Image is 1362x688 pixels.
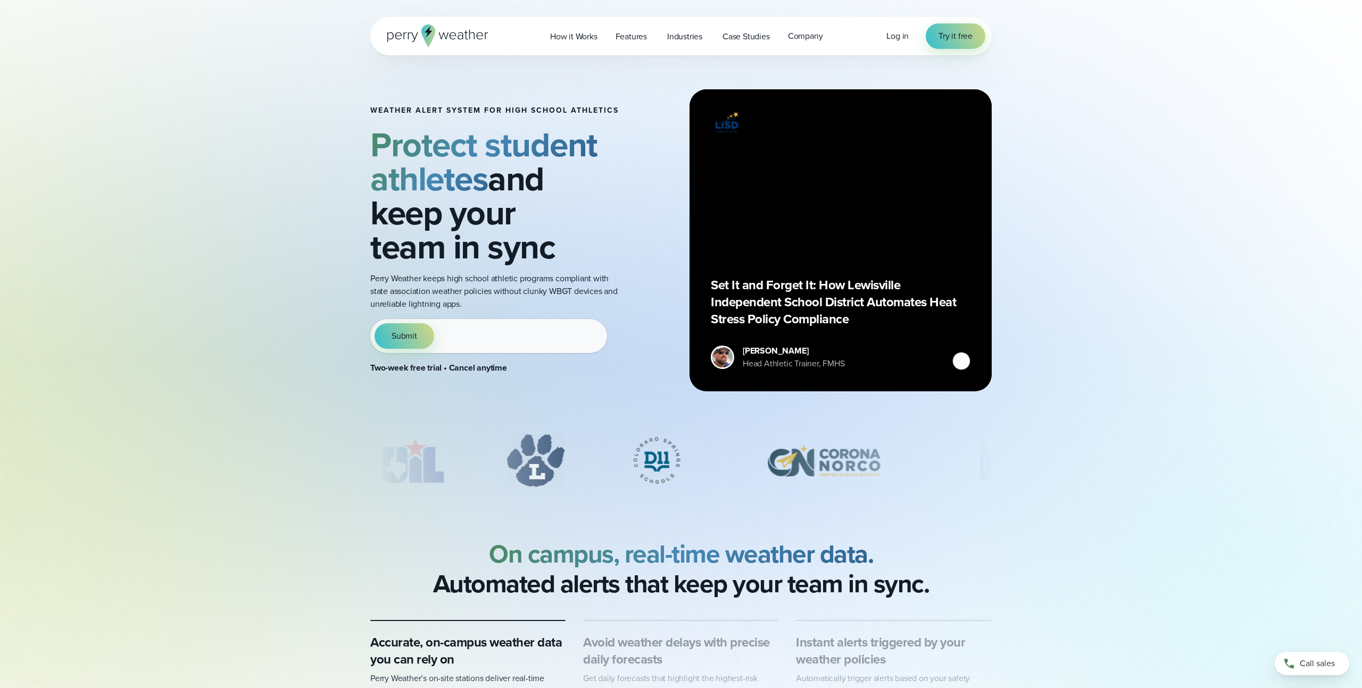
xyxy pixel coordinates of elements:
a: Try it free [926,23,985,49]
strong: Protect student athletes [370,120,597,204]
span: Try it free [939,30,973,43]
h3: Accurate, on-campus weather data you can rely on [370,634,566,668]
img: Lewisville ISD logo [711,111,743,135]
img: Des-Moines-Public-Schools.svg [950,434,1101,487]
span: Submit [392,330,417,342]
h3: Instant alerts triggered by your weather policies [796,634,992,668]
p: Set It and Forget It: How Lewisville Independent School District Automates Heat Stress Policy Com... [711,276,970,328]
a: Call sales [1275,652,1349,675]
div: Head Athletic Trainer, FMHS [743,357,845,370]
span: Case Studies [722,30,770,43]
div: [PERSON_NAME] [743,345,845,357]
a: Case Studies [713,26,779,47]
img: cody-henschke-headshot [712,347,733,367]
img: Corona-Norco-Unified-School-District.svg [748,434,899,487]
span: Log in [886,30,909,42]
span: Industries [667,30,702,43]
h1: Weather Alert System for High School Athletics [370,106,619,115]
strong: On campus, real-time weather data. [489,535,873,573]
div: 4 of 12 [748,434,899,487]
span: How it Works [550,30,597,43]
h2: and keep your team in sync [370,128,619,264]
span: Features [616,30,647,43]
strong: Two-week free trial • Cancel anytime [370,362,507,374]
div: 2 of 12 [506,434,566,487]
div: 1 of 12 [370,434,455,487]
p: Perry Weather keeps high school athletic programs compliant with state association weather polici... [370,272,619,311]
span: Call sales [1300,657,1335,670]
span: Company [788,30,823,43]
div: slideshow [370,434,992,492]
button: Submit [375,323,434,349]
h2: Automated alerts that keep your team in sync. [433,539,929,599]
a: How it Works [541,26,607,47]
img: UIL.svg [370,434,455,487]
h3: Avoid weather delays with precise daily forecasts [583,634,779,668]
a: Log in [886,30,909,43]
img: Colorado-Springs-School-District.svg [617,434,697,487]
div: 5 of 12 [950,434,1101,487]
div: 3 of 12 [617,434,697,487]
